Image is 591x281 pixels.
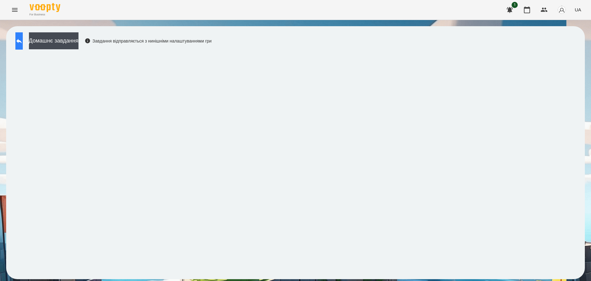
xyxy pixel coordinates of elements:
[7,2,22,17] button: Menu
[85,38,212,44] div: Завдання відправляється з нинішніми налаштуваннями гри
[512,2,518,8] span: 1
[572,4,584,15] button: UA
[29,32,78,49] button: Домашнє завдання
[575,6,581,13] span: UA
[557,6,566,14] img: avatar_s.png
[30,13,60,17] span: For Business
[30,3,60,12] img: Voopty Logo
